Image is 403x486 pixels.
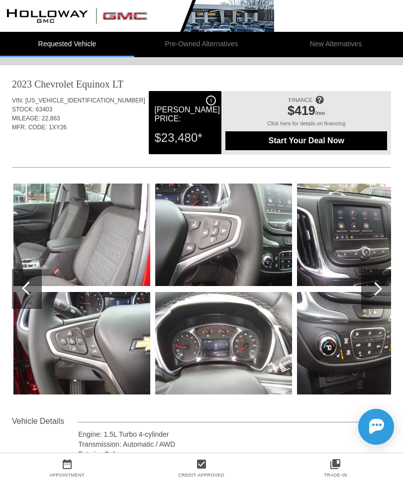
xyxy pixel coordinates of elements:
div: Click here for details on financing [225,120,387,131]
span: MILEAGE: [12,115,40,122]
div: Quoted on [DATE] 12:36:21 PM [12,138,391,154]
span: VIN: [12,97,23,104]
span: MFR. CODE: [12,124,47,131]
img: 10.jpg [13,184,150,286]
span: $419 [288,103,315,117]
a: Credit Approved [178,473,224,478]
div: Exterior Color: [78,449,389,459]
div: 2023 Chevrolet Equinox [12,77,110,91]
div: Transmission: Automatic / AWD [78,439,389,449]
li: New Alternatives [269,32,403,57]
a: collections_bookmark [268,458,403,470]
span: 1XY26 [49,124,67,131]
img: 13.jpg [155,292,292,394]
span: 22,863 [42,115,60,122]
li: Pre-Owned Alternatives [134,32,269,57]
span: Start Your Deal Now [234,136,379,145]
span: 63403 [36,106,52,113]
div: [PERSON_NAME] Price: [154,96,216,125]
span: FINANCE [289,97,312,103]
div: /mo [230,103,382,120]
span: i [210,97,212,104]
a: Trade-In [324,473,347,478]
div: LT [112,77,124,91]
a: Appointment [50,473,85,478]
span: [US_VEHICLE_IDENTIFICATION_NUMBER] [25,97,145,104]
span: STOCK: [12,106,34,113]
div: $23,480* [154,125,216,151]
img: 11.jpg [13,292,150,394]
img: 12.jpg [155,184,292,286]
a: check_box [134,458,269,470]
div: Engine: 1.5L Turbo 4-cylinder [78,429,389,439]
iframe: Chat Assistance [313,400,403,454]
div: Vehicle Details [12,415,78,427]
